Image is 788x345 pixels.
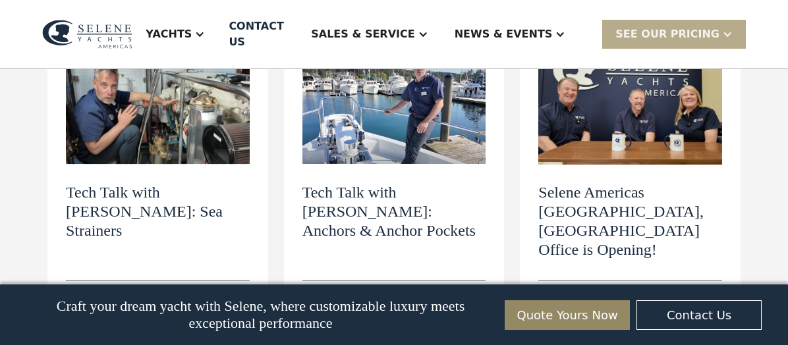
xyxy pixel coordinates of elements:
div: News & EVENTS [455,26,553,42]
img: logo [42,20,132,49]
div: Sales & Service [298,8,441,61]
div: Sales & Service [311,26,414,42]
img: Selene Americas Annapolis, MD Office is Opening! [538,43,722,165]
a: Tech Talk with Dylan: Anchors & Anchor PocketsTech Talk with [PERSON_NAME]: Anchors & Anchor Pock... [284,30,505,336]
div: SEE Our Pricing [602,20,746,48]
a: Tech Talk with Dylan: Sea StrainersTech Talk with [PERSON_NAME]: Sea Strainerssee moreicon [47,30,268,336]
div: Contact US [229,18,287,50]
h2: Tech Talk with [PERSON_NAME]: Anchors & Anchor Pockets [302,183,486,240]
a: Contact Us [636,300,762,330]
p: Craft your dream yacht with Selene, where customizable luxury meets exceptional performance [26,298,495,332]
img: Tech Talk with Dylan: Sea Strainers [66,43,250,165]
h2: Tech Talk with [PERSON_NAME]: Sea Strainers [66,183,250,240]
a: Selene Americas Annapolis, MD Office is Opening!Selene Americas [GEOGRAPHIC_DATA], [GEOGRAPHIC_DA... [520,30,741,336]
h2: Selene Americas [GEOGRAPHIC_DATA], [GEOGRAPHIC_DATA] Office is Opening! [538,183,722,259]
div: Yachts [132,8,218,61]
div: SEE Our Pricing [615,26,719,42]
div: Yachts [146,26,192,42]
a: Quote Yours Now [505,300,630,330]
div: News & EVENTS [441,8,579,61]
img: Tech Talk with Dylan: Anchors & Anchor Pockets [302,43,486,165]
